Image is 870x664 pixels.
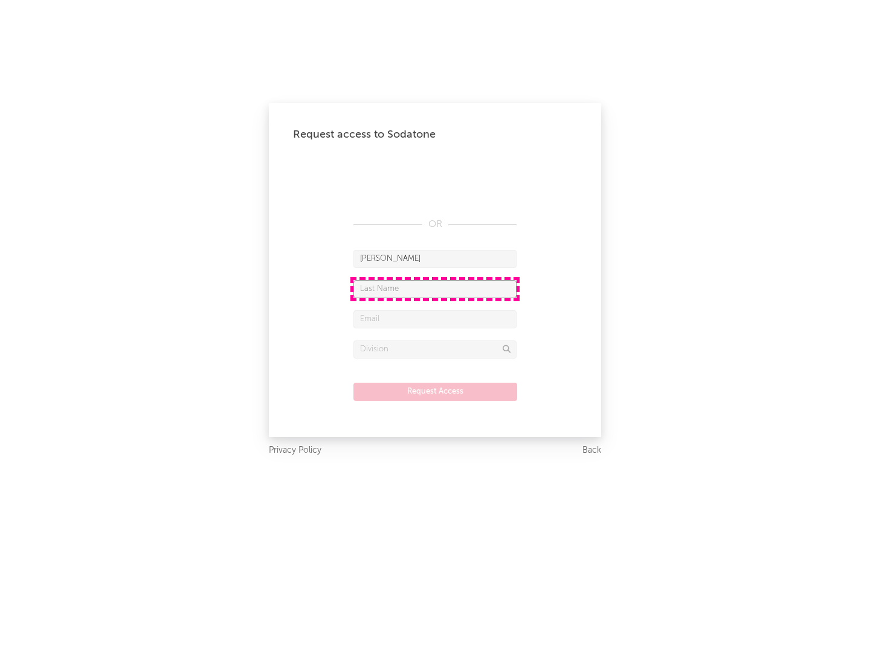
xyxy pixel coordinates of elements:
input: First Name [353,250,517,268]
div: OR [353,217,517,232]
div: Request access to Sodatone [293,127,577,142]
a: Privacy Policy [269,443,321,458]
input: Last Name [353,280,517,298]
button: Request Access [353,383,517,401]
input: Division [353,340,517,359]
input: Email [353,310,517,328]
a: Back [582,443,601,458]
